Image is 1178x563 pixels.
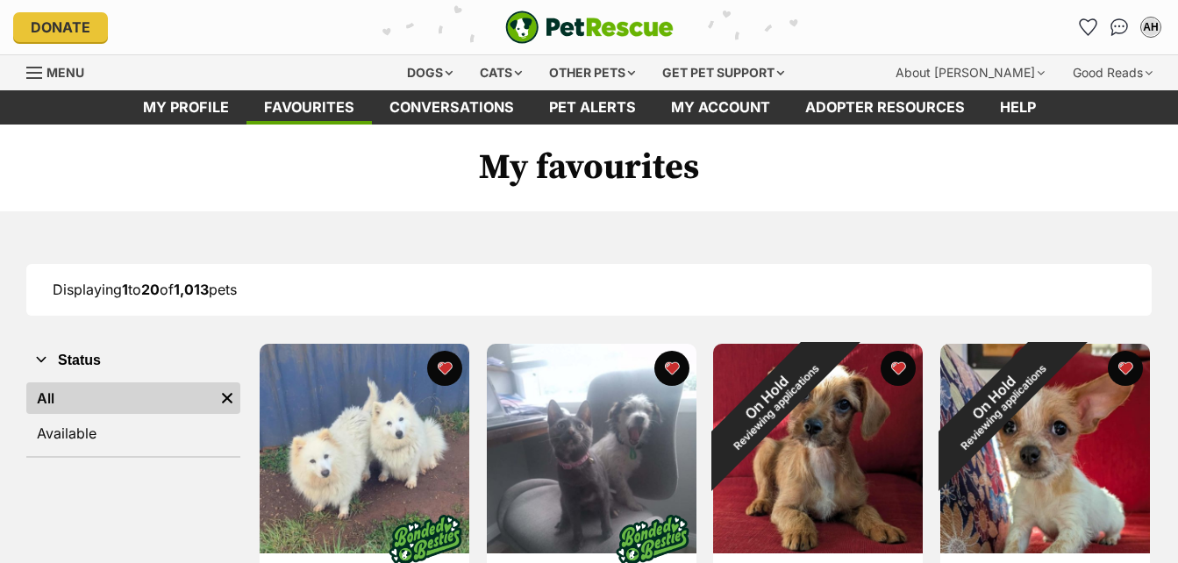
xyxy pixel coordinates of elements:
img: logo-e224e6f780fb5917bec1dbf3a21bbac754714ae5b6737aabdf751b685950b380.svg [505,11,674,44]
button: favourite [1108,351,1143,386]
strong: 20 [141,281,160,298]
a: Favourites [1074,13,1102,41]
button: favourite [428,351,463,386]
strong: 1,013 [174,281,209,298]
div: Cats [468,55,534,90]
a: Favourites [246,90,372,125]
img: chat-41dd97257d64d25036548639549fe6c8038ab92f7586957e7f3b1b290dea8141.svg [1110,18,1129,36]
img: Bliss & Crystal [260,344,469,553]
a: Remove filter [214,382,240,414]
div: Get pet support [650,55,796,90]
div: Dogs [395,55,465,90]
a: Help [982,90,1053,125]
strong: 1 [122,281,128,298]
span: Displaying to of pets [53,281,237,298]
div: On Hold [675,304,868,498]
img: Tess and Miley [487,344,696,553]
a: Conversations [1105,13,1133,41]
a: Menu [26,55,96,87]
button: favourite [654,351,689,386]
button: My account [1137,13,1165,41]
ul: Account quick links [1074,13,1165,41]
div: On Hold [901,304,1095,498]
span: Reviewing applications [959,362,1049,453]
button: Status [26,349,240,372]
a: Pet alerts [532,90,653,125]
span: Menu [46,65,84,80]
a: On HoldReviewing applications [713,539,923,557]
img: Spot [940,344,1150,553]
div: Status [26,379,240,456]
a: All [26,382,214,414]
button: favourite [882,351,917,386]
a: Adopter resources [788,90,982,125]
a: My profile [125,90,246,125]
a: conversations [372,90,532,125]
span: Reviewing applications [732,362,822,453]
a: PetRescue [505,11,674,44]
a: Available [26,417,240,449]
a: My account [653,90,788,125]
div: AH [1142,18,1160,36]
div: Good Reads [1060,55,1165,90]
div: About [PERSON_NAME] [883,55,1057,90]
a: Donate [13,12,108,42]
div: Other pets [537,55,647,90]
a: On HoldReviewing applications [940,539,1150,557]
